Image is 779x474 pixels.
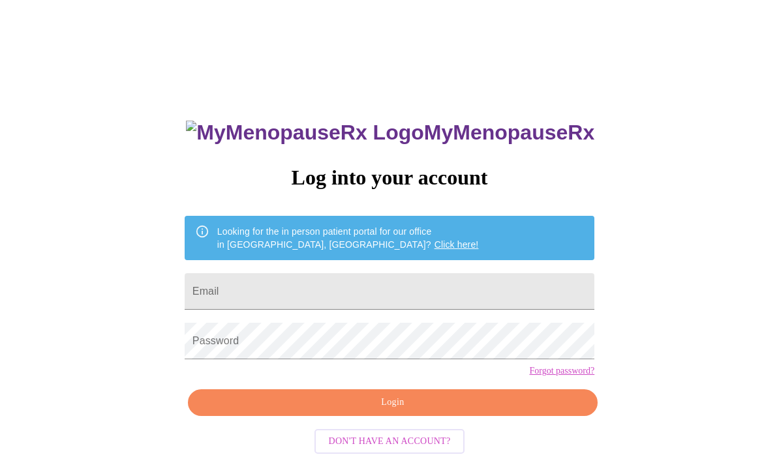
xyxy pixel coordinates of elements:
span: Don't have an account? [329,434,451,450]
a: Don't have an account? [311,435,468,446]
button: Don't have an account? [314,429,465,454]
h3: MyMenopauseRx [186,121,594,145]
h3: Log into your account [185,166,594,190]
img: MyMenopauseRx Logo [186,121,423,145]
span: Login [203,394,583,411]
div: Looking for the in person patient portal for our office in [GEOGRAPHIC_DATA], [GEOGRAPHIC_DATA]? [217,220,479,256]
a: Forgot password? [529,366,594,376]
a: Click here! [435,239,479,250]
button: Login [188,389,598,416]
